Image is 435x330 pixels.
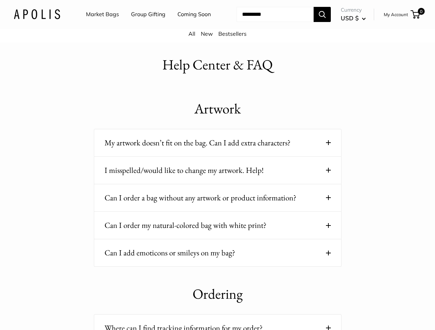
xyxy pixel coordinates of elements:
span: 0 [418,8,425,15]
button: USD $ [341,13,366,24]
a: Group Gifting [131,9,165,20]
h1: Ordering [94,284,341,304]
a: New [201,30,213,37]
a: Coming Soon [177,9,211,20]
a: All [188,30,195,37]
a: 0 [411,10,420,19]
button: I misspelled/would like to change my artwork. Help! [105,164,331,177]
button: Search [314,7,331,22]
span: Currency [341,5,366,15]
a: My Account [384,10,408,19]
img: Apolis [14,9,60,19]
a: Bestsellers [218,30,247,37]
button: Can I order my natural-colored bag with white print? [105,219,331,232]
button: Can I add emoticons or smileys on my bag? [105,246,331,260]
h1: Artwork [94,99,341,119]
h1: Help Center & FAQ [162,55,273,75]
a: Market Bags [86,9,119,20]
button: Can I order a bag without any artwork or product information? [105,191,331,205]
input: Search... [237,7,314,22]
span: USD $ [341,14,359,22]
button: My artwork doesn’t fit on the bag. Can I add extra characters? [105,136,331,150]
